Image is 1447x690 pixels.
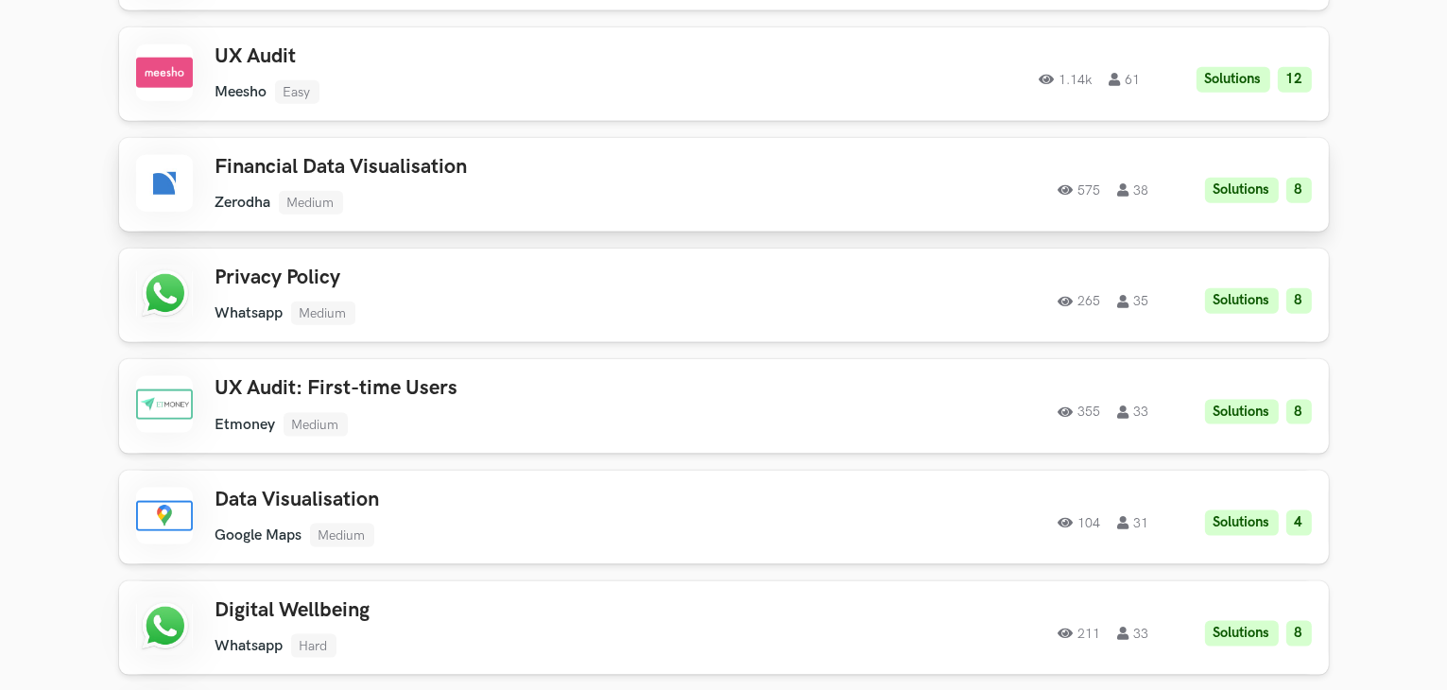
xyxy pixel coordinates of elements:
[215,194,271,212] li: Zerodha
[291,634,336,658] li: Hard
[1040,73,1093,86] span: 1.14k
[119,581,1329,675] a: Digital Wellbeing Whatsapp Hard 211 33 Solutions 8
[1110,73,1141,86] span: 61
[215,83,267,101] li: Meesho
[1286,621,1312,647] li: 8
[119,27,1329,121] a: UX Audit Meesho Easy 1.14k 61 Solutions 12
[215,598,752,623] h3: Digital Wellbeing
[1118,405,1149,419] span: 33
[215,526,302,544] li: Google Maps
[1205,621,1279,647] li: Solutions
[1278,67,1312,93] li: 12
[310,524,374,547] li: Medium
[1205,400,1279,425] li: Solutions
[291,302,355,325] li: Medium
[1059,183,1101,197] span: 575
[1059,295,1101,308] span: 265
[1118,516,1149,529] span: 31
[1205,510,1279,536] li: Solutions
[119,249,1329,342] a: Privacy Policy Whatsapp Medium 265 35 Solutions 8
[1059,405,1101,419] span: 355
[119,471,1329,564] a: Data Visualisation Google Maps Medium 104 31 Solutions 4
[1286,288,1312,314] li: 8
[1059,516,1101,529] span: 104
[1118,627,1149,640] span: 33
[1197,67,1270,93] li: Solutions
[1205,178,1279,203] li: Solutions
[1286,510,1312,536] li: 4
[284,413,348,437] li: Medium
[215,44,752,69] h3: UX Audit
[215,155,752,180] h3: Financial Data Visualisation
[275,80,319,104] li: Easy
[119,359,1329,453] a: UX Audit: First-time Users Etmoney Medium 355 33 Solutions 8
[1059,627,1101,640] span: 211
[215,416,276,434] li: Etmoney
[215,637,284,655] li: Whatsapp
[119,138,1329,232] a: Financial Data Visualisation Zerodha Medium 575 38 Solutions 8
[215,488,752,512] h3: Data Visualisation
[215,376,752,401] h3: UX Audit: First-time Users
[215,266,752,290] h3: Privacy Policy
[1118,183,1149,197] span: 38
[1205,288,1279,314] li: Solutions
[279,191,343,215] li: Medium
[1286,400,1312,425] li: 8
[1286,178,1312,203] li: 8
[1118,295,1149,308] span: 35
[215,304,284,322] li: Whatsapp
